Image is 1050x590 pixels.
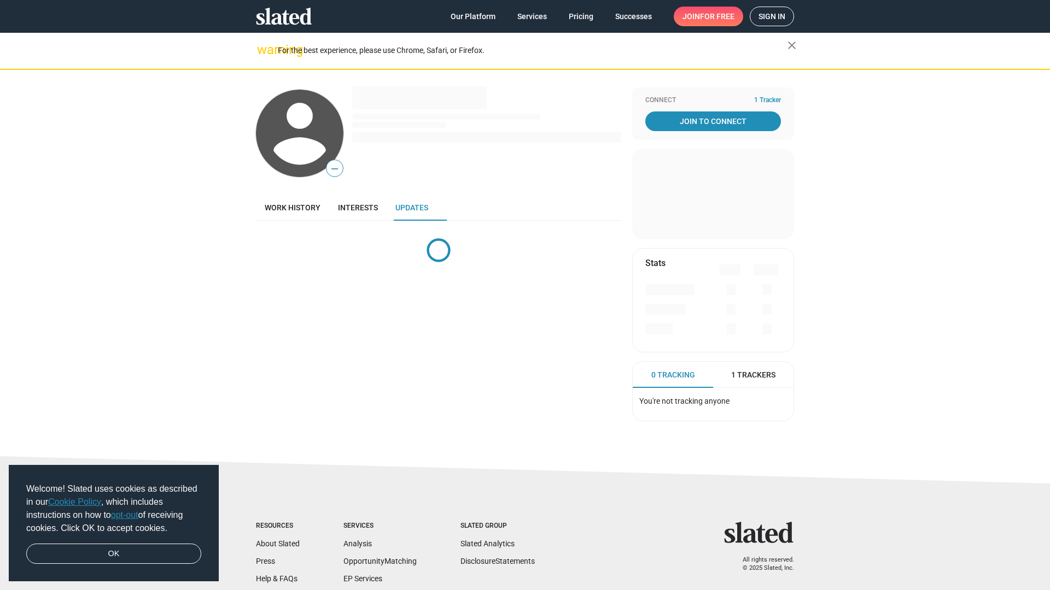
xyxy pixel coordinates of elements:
span: Welcome! Slated uses cookies as described in our , which includes instructions on how to of recei... [26,482,201,535]
a: Analysis [343,539,372,548]
a: opt-out [111,510,138,520]
div: Resources [256,522,300,530]
span: Successes [615,7,652,26]
a: Joinfor free [674,7,743,26]
span: 1 Tracker [754,96,781,105]
a: Pricing [560,7,602,26]
a: dismiss cookie message [26,544,201,564]
div: Services [343,522,417,530]
a: Services [509,7,556,26]
a: Cookie Policy [48,497,101,506]
span: — [326,162,343,176]
span: 0 Tracking [651,370,695,380]
span: Updates [395,203,428,212]
div: Connect [645,96,781,105]
a: Updates [387,194,437,221]
a: About Slated [256,539,300,548]
a: EP Services [343,574,382,583]
span: Join [682,7,734,26]
span: Work history [265,203,320,212]
a: Sign in [750,7,794,26]
a: Slated Analytics [460,539,515,548]
a: Successes [606,7,661,26]
div: For the best experience, please use Chrome, Safari, or Firefox. [278,43,787,58]
a: Press [256,557,275,565]
a: Join To Connect [645,111,781,131]
mat-card-title: Stats [645,257,666,269]
span: Services [517,7,547,26]
p: All rights reserved. © 2025 Slated, Inc. [731,556,794,572]
mat-icon: warning [257,43,270,56]
a: Interests [329,194,387,221]
span: Sign in [759,7,785,26]
div: cookieconsent [9,465,219,582]
span: You're not tracking anyone [639,397,730,405]
mat-icon: close [785,39,798,52]
span: Our Platform [451,7,495,26]
span: 1 Trackers [731,370,775,380]
a: Our Platform [442,7,504,26]
span: for free [700,7,734,26]
span: Pricing [569,7,593,26]
span: Join To Connect [647,111,779,131]
a: Help & FAQs [256,574,297,583]
span: Interests [338,203,378,212]
a: OpportunityMatching [343,557,417,565]
a: Work history [256,194,329,221]
a: DisclosureStatements [460,557,535,565]
div: Slated Group [460,522,535,530]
